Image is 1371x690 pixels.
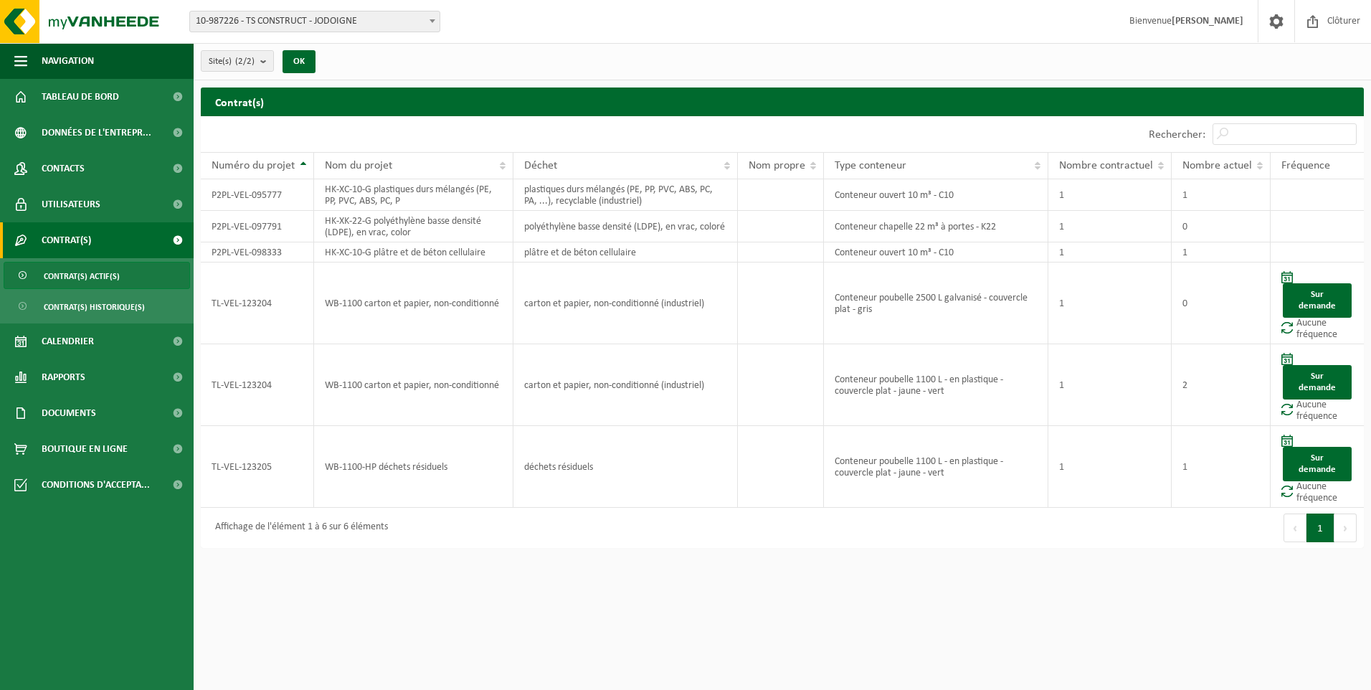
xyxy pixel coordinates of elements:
[212,160,295,171] span: Numéro du projet
[1271,344,1364,426] td: Aucune fréquence
[4,262,190,289] a: Contrat(s) actif(s)
[513,344,738,426] td: carton et papier, non-conditionné (industriel)
[1182,160,1252,171] span: Nombre actuel
[1334,514,1357,542] button: Next
[1048,242,1172,263] td: 1
[42,323,94,359] span: Calendrier
[201,179,314,211] td: P2PL-VEL-095777
[1172,16,1243,27] strong: [PERSON_NAME]
[513,179,738,211] td: plastiques durs mélangés (PE, PP, PVC, ABS, PC, PA, ...), recyclable (industriel)
[42,115,151,151] span: Données de l'entrepr...
[1306,514,1334,542] button: 1
[1281,160,1330,171] span: Fréquence
[824,263,1048,344] td: Conteneur poubelle 2500 L galvanisé - couvercle plat - gris
[208,515,388,541] div: Affichage de l'élément 1 à 6 sur 6 éléments
[189,11,440,32] span: 10-987226 - TS CONSTRUCT - JODOIGNE
[201,211,314,242] td: P2PL-VEL-097791
[201,50,274,72] button: Site(s)(2/2)
[749,160,805,171] span: Nom propre
[42,467,150,503] span: Conditions d'accepta...
[201,263,314,344] td: TL-VEL-123204
[1271,263,1364,344] td: Aucune fréquence
[1283,447,1352,481] a: Sur demande
[1271,426,1364,508] td: Aucune fréquence
[42,431,128,467] span: Boutique en ligne
[235,57,255,66] count: (2/2)
[283,50,316,73] button: OK
[314,426,513,508] td: WB-1100-HP déchets résiduels
[1149,129,1205,141] label: Rechercher:
[201,344,314,426] td: TL-VEL-123204
[1048,211,1172,242] td: 1
[42,43,94,79] span: Navigation
[4,293,190,320] a: Contrat(s) historique(s)
[835,160,906,171] span: Type conteneur
[513,242,738,263] td: plâtre et de béton cellulaire
[1048,263,1172,344] td: 1
[201,242,314,263] td: P2PL-VEL-098333
[824,344,1048,426] td: Conteneur poubelle 1100 L - en plastique - couvercle plat - jaune - vert
[42,151,85,186] span: Contacts
[1048,179,1172,211] td: 1
[1172,211,1271,242] td: 0
[1059,160,1153,171] span: Nombre contractuel
[42,359,85,395] span: Rapports
[824,179,1048,211] td: Conteneur ouvert 10 m³ - C10
[824,242,1048,263] td: Conteneur ouvert 10 m³ - C10
[824,211,1048,242] td: Conteneur chapelle 22 m³ à portes - K22
[824,426,1048,508] td: Conteneur poubelle 1100 L - en plastique - couvercle plat - jaune - vert
[524,160,557,171] span: Déchet
[201,88,1364,115] h2: Contrat(s)
[314,242,513,263] td: HK-XC-10-G plâtre et de béton cellulaire
[1172,242,1271,263] td: 1
[201,426,314,508] td: TL-VEL-123205
[44,263,120,290] span: Contrat(s) actif(s)
[314,211,513,242] td: HK-XK-22-G polyéthylène basse densité (LDPE), en vrac, color
[1048,426,1172,508] td: 1
[1172,179,1271,211] td: 1
[1284,514,1306,542] button: Previous
[1048,344,1172,426] td: 1
[190,11,440,32] span: 10-987226 - TS CONSTRUCT - JODOIGNE
[314,179,513,211] td: HK-XC-10-G plastiques durs mélangés (PE, PP, PVC, ABS, PC, P
[314,263,513,344] td: WB-1100 carton et papier, non-conditionné
[1172,263,1271,344] td: 0
[314,344,513,426] td: WB-1100 carton et papier, non-conditionné
[44,293,145,321] span: Contrat(s) historique(s)
[42,79,119,115] span: Tableau de bord
[513,263,738,344] td: carton et papier, non-conditionné (industriel)
[1283,365,1352,400] a: Sur demande
[513,426,738,508] td: déchets résiduels
[513,211,738,242] td: polyéthylène basse densité (LDPE), en vrac, coloré
[1172,426,1271,508] td: 1
[325,160,392,171] span: Nom du projet
[209,51,255,72] span: Site(s)
[42,222,91,258] span: Contrat(s)
[42,395,96,431] span: Documents
[42,186,100,222] span: Utilisateurs
[1283,283,1352,318] a: Sur demande
[1172,344,1271,426] td: 2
